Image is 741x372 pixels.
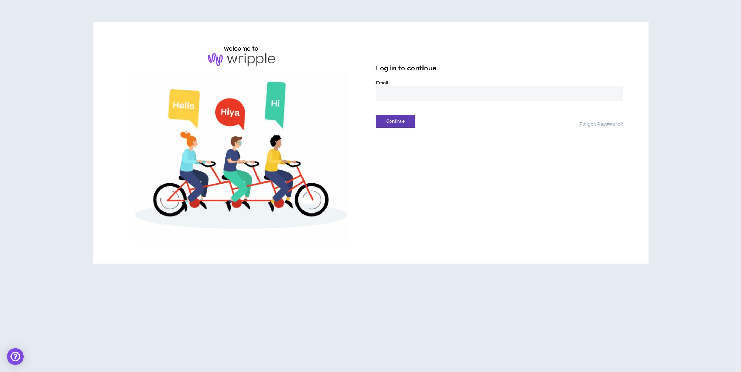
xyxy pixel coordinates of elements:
a: Forgot Password? [579,121,623,128]
button: Continue [376,115,415,128]
span: Log in to continue [376,64,437,73]
img: Welcome to Wripple [118,73,365,242]
label: Email [376,80,623,86]
h6: welcome to [224,45,259,53]
div: Open Intercom Messenger [7,348,24,365]
img: logo-brand.png [208,53,275,66]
